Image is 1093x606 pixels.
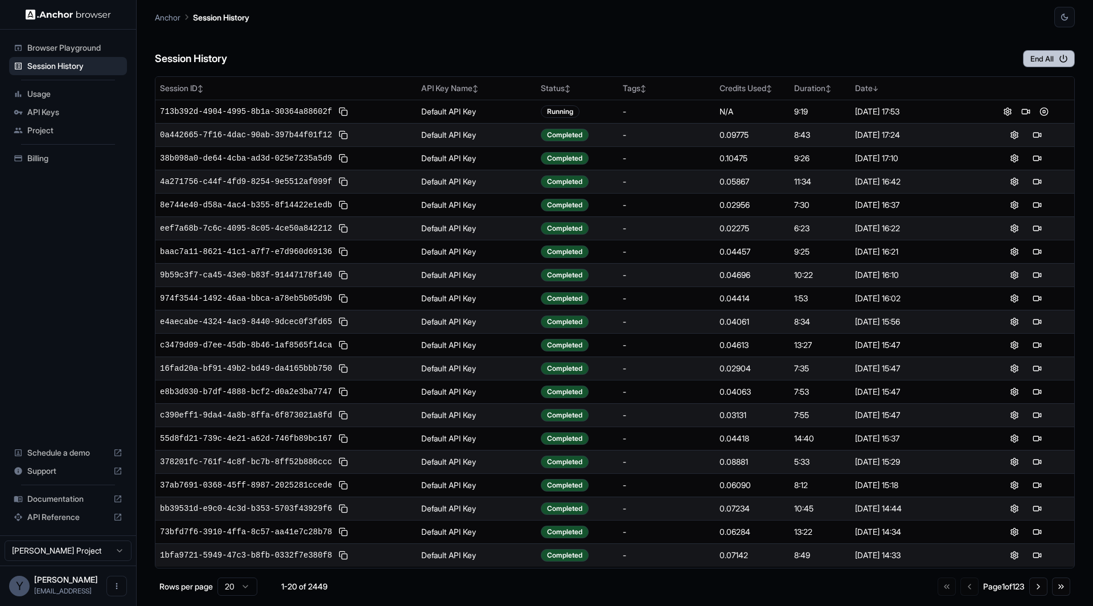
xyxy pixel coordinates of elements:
td: Default API Key [417,100,536,123]
span: ↕ [766,84,772,93]
div: 0.06090 [720,480,785,491]
td: Default API Key [417,263,536,286]
div: Y [9,576,30,596]
div: Running [541,105,580,118]
div: 7:53 [794,386,845,398]
div: 6:23 [794,223,845,234]
span: ↕ [640,84,646,93]
div: [DATE] 15:29 [855,456,973,468]
span: Usage [27,88,122,100]
span: ↕ [565,84,570,93]
span: 974f3544-1492-46aa-bbca-a78eb5b05d9b [160,293,332,304]
div: Completed [541,339,589,351]
div: 7:35 [794,363,845,374]
div: 10:22 [794,269,845,281]
span: 0a442665-7f16-4dac-90ab-397b44f01f12 [160,129,332,141]
div: [DATE] 15:47 [855,410,973,421]
div: - [623,153,710,164]
div: Documentation [9,490,127,508]
div: [DATE] 14:44 [855,503,973,514]
div: API Keys [9,103,127,121]
div: [DATE] 16:22 [855,223,973,234]
div: - [623,386,710,398]
div: 0.04696 [720,269,785,281]
h6: Session History [155,51,227,67]
div: - [623,526,710,538]
div: - [623,269,710,281]
div: 0.09775 [720,129,785,141]
div: 0.10475 [720,153,785,164]
div: - [623,129,710,141]
div: - [623,480,710,491]
div: Tags [623,83,710,94]
div: Completed [541,432,589,445]
div: [DATE] 15:56 [855,316,973,327]
td: Default API Key [417,170,536,193]
div: 0.02275 [720,223,785,234]
div: Completed [541,129,589,141]
div: [DATE] 15:47 [855,339,973,351]
div: [DATE] 14:34 [855,526,973,538]
span: c390eff1-9da4-4a8b-8ffa-6f873021a8fd [160,410,332,421]
p: Rows per page [159,581,213,592]
div: 9:19 [794,106,845,117]
td: Default API Key [417,450,536,473]
td: Default API Key [417,380,536,403]
div: N/A [720,106,785,117]
div: - [623,433,710,444]
div: [DATE] 16:10 [855,269,973,281]
div: 1-20 of 2449 [276,581,332,592]
div: Completed [541,502,589,515]
div: Page 1 of 123 [983,581,1025,592]
div: - [623,246,710,257]
div: [DATE] 17:24 [855,129,973,141]
div: - [623,176,710,187]
span: bb39531d-e9c0-4c3d-b353-5703f43929f6 [160,503,332,514]
div: - [623,550,710,561]
div: 0.07234 [720,503,785,514]
div: Status [541,83,614,94]
div: Schedule a demo [9,444,127,462]
span: 16fad20a-bf91-49b2-bd49-da4165bbb750 [160,363,332,374]
td: Default API Key [417,543,536,567]
div: Usage [9,85,127,103]
div: 0.04063 [720,386,785,398]
p: Anchor [155,11,180,23]
button: End All [1023,50,1075,67]
div: - [623,456,710,468]
span: 8e744e40-d58a-4ac4-b355-8f14422e1edb [160,199,332,211]
div: [DATE] 16:37 [855,199,973,211]
td: Default API Key [417,333,536,357]
span: Documentation [27,493,109,505]
div: Session History [9,57,127,75]
div: [DATE] 15:18 [855,480,973,491]
div: Completed [541,292,589,305]
span: 713b392d-4904-4995-8b1a-30364a88602f [160,106,332,117]
div: [DATE] 15:47 [855,363,973,374]
div: Completed [541,409,589,421]
div: Browser Playground [9,39,127,57]
div: 7:30 [794,199,845,211]
div: Completed [541,456,589,468]
span: Schedule a demo [27,447,109,458]
div: Completed [541,549,589,562]
div: [DATE] 16:02 [855,293,973,304]
span: ↕ [472,84,478,93]
div: 0.04613 [720,339,785,351]
div: 11:34 [794,176,845,187]
nav: breadcrumb [155,11,249,23]
img: Anchor Logo [26,9,111,20]
div: Date [855,83,973,94]
span: e4aecabe-4324-4ac9-8440-9dcec0f3fd65 [160,316,332,327]
div: [DATE] 15:37 [855,433,973,444]
div: 10:45 [794,503,845,514]
div: - [623,106,710,117]
div: 0.04061 [720,316,785,327]
span: 38b098a0-de64-4cba-ad3d-025e7235a5d9 [160,153,332,164]
div: - [623,293,710,304]
td: Default API Key [417,123,536,146]
td: Default API Key [417,310,536,333]
div: Completed [541,175,589,188]
span: Yuma Heymans [34,575,98,584]
div: Billing [9,149,127,167]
